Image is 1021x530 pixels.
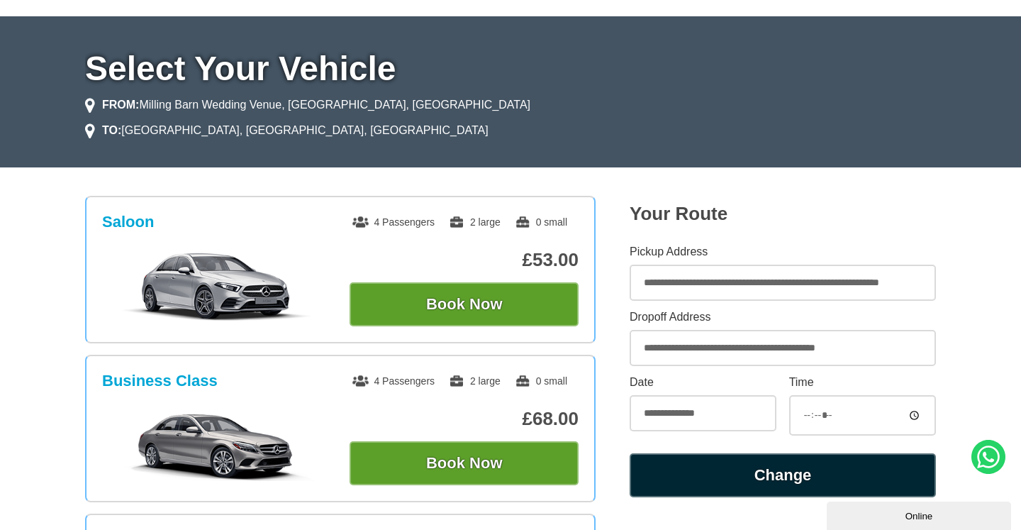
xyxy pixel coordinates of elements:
[110,410,323,481] img: Business Class
[102,124,121,136] strong: TO:
[630,311,936,323] label: Dropoff Address
[102,372,218,390] h3: Business Class
[352,375,435,387] span: 4 Passengers
[515,375,567,387] span: 0 small
[350,441,579,485] button: Book Now
[515,216,567,228] span: 0 small
[630,453,936,497] button: Change
[630,246,936,258] label: Pickup Address
[350,408,579,430] p: £68.00
[630,377,776,388] label: Date
[350,282,579,326] button: Book Now
[102,213,154,231] h3: Saloon
[85,52,936,86] h1: Select Your Vehicle
[352,216,435,228] span: 4 Passengers
[350,249,579,271] p: £53.00
[85,96,530,114] li: Milling Barn Wedding Venue, [GEOGRAPHIC_DATA], [GEOGRAPHIC_DATA]
[85,122,489,139] li: [GEOGRAPHIC_DATA], [GEOGRAPHIC_DATA], [GEOGRAPHIC_DATA]
[789,377,936,388] label: Time
[449,216,501,228] span: 2 large
[102,99,139,111] strong: FROM:
[630,203,936,225] h2: Your Route
[449,375,501,387] span: 2 large
[827,499,1014,530] iframe: chat widget
[110,251,323,322] img: Saloon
